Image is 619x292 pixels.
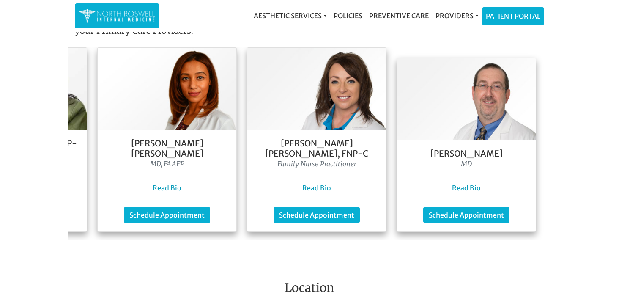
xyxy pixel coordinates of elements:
[153,184,181,192] a: Read Bio
[106,138,228,159] h5: [PERSON_NAME] [PERSON_NAME]
[330,7,366,24] a: Policies
[277,160,356,168] i: Family Nurse Practitioner
[461,160,472,168] i: MD
[302,184,331,192] a: Read Bio
[405,149,527,159] h5: [PERSON_NAME]
[79,8,155,24] img: North Roswell Internal Medicine
[124,207,210,223] a: Schedule Appointment
[366,7,432,24] a: Preventive Care
[150,160,184,168] i: MD, FAAFP
[256,138,378,159] h5: [PERSON_NAME] [PERSON_NAME], FNP-C
[397,58,536,140] img: Dr. George Kanes
[98,48,236,130] img: Dr. Farah Mubarak Ali MD, FAAFP
[250,7,330,24] a: Aesthetic Services
[274,207,360,223] a: Schedule Appointment
[423,207,509,223] a: Schedule Appointment
[482,8,544,25] a: Patient Portal
[432,7,482,24] a: Providers
[452,184,481,192] a: Read Bio
[247,48,386,130] img: Keela Weeks Leger, FNP-C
